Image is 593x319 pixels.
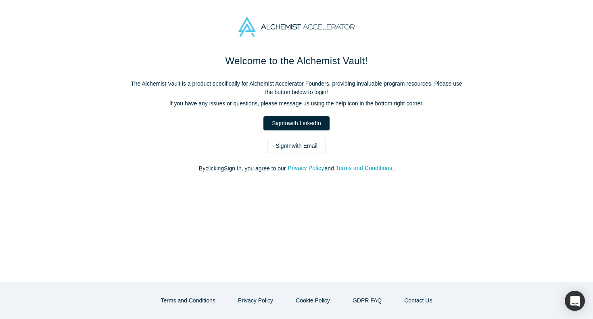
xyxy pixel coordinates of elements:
[287,164,324,173] button: Privacy Policy
[127,164,466,173] p: By clicking Sign In , you agree to our and .
[344,294,390,308] a: GDPR FAQ
[396,294,441,308] button: Contact Us
[287,294,338,308] button: Cookie Policy
[152,294,224,308] button: Terms and Conditions
[267,139,326,153] a: SignInwith Email
[336,164,393,173] button: Terms and Conditions
[127,54,466,68] h1: Welcome to the Alchemist Vault!
[230,294,282,308] button: Privacy Policy
[238,17,355,37] img: Alchemist Accelerator Logo
[127,99,466,108] p: If you have any issues or questions, please message us using the help icon in the bottom right co...
[127,80,466,97] p: The Alchemist Vault is a product specifically for Alchemist Accelerator Founders, providing inval...
[263,116,329,130] a: SignInwith LinkedIn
